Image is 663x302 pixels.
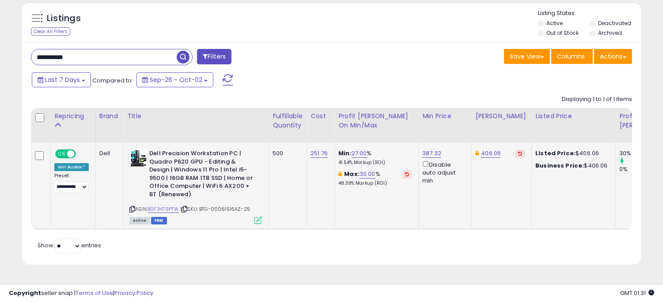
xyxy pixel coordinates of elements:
[311,112,331,121] div: Cost
[535,161,584,170] b: Business Price:
[47,12,81,25] h5: Listings
[546,29,579,37] label: Out of Stock
[129,149,262,223] div: ASIN:
[9,289,153,298] div: seller snap | |
[45,75,80,84] span: Last 7 Days
[338,149,412,166] div: %
[535,149,576,157] b: Listed Price:
[127,112,265,121] div: Title
[557,52,585,61] span: Columns
[99,149,117,157] div: Dell
[422,149,441,158] a: 387.32
[338,170,412,186] div: %
[136,72,213,87] button: Sep-26 - Oct-02
[76,289,113,297] a: Terms of Use
[344,170,360,178] b: Max:
[598,29,622,37] label: Archived
[352,149,367,158] a: 27.00
[538,9,641,18] p: Listing States:
[562,95,632,104] div: Displaying 1 to 1 of 1 items
[551,49,593,64] button: Columns
[535,162,609,170] div: $406.06
[338,112,415,130] div: Profit [PERSON_NAME] on Min/Max
[149,149,257,201] b: Dell Precision Workstation PC | Quadro P620 GPU - Editing & Design | Windows 11 Pro | Intel i5-95...
[335,108,419,143] th: The percentage added to the cost of goods (COGS) that forms the calculator for Min & Max prices.
[150,75,202,84] span: Sep-26 - Oct-02
[594,49,632,64] button: Actions
[535,112,612,121] div: Listed Price
[56,150,67,158] span: ON
[475,112,528,121] div: [PERSON_NAME]
[99,112,120,121] div: Brand
[148,205,179,213] a: B0F3479PTW
[422,160,465,185] div: Disable auto adjust min
[273,112,303,130] div: Fulfillable Quantity
[54,112,92,121] div: Repricing
[481,149,501,158] a: 406.06
[360,170,375,179] a: 30.00
[151,217,167,224] span: FBM
[32,72,91,87] button: Last 7 Days
[273,149,300,157] div: 500
[338,180,412,186] p: 48.39% Markup (ROI)
[504,49,550,64] button: Save View
[129,149,147,167] img: 51AytVHPgkL._SL40_.jpg
[311,149,328,158] a: 251.76
[54,163,89,171] div: Win BuyBox *
[546,19,563,27] label: Active
[9,289,41,297] strong: Copyright
[180,205,250,213] span: | SKU: BTG-00061516AZ-25
[31,27,70,36] div: Clear All Filters
[620,289,654,297] span: 2025-10-10 01:31 GMT
[422,112,468,121] div: Min Price
[92,76,133,85] span: Compared to:
[338,160,412,166] p: 41.54% Markup (ROI)
[197,49,231,64] button: Filters
[54,173,89,193] div: Preset:
[38,241,101,250] span: Show: entries
[338,149,352,157] b: Min:
[535,149,609,157] div: $406.06
[75,150,89,158] span: OFF
[129,217,150,224] span: All listings currently available for purchase on Amazon
[114,289,153,297] a: Privacy Policy
[598,19,631,27] label: Deactivated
